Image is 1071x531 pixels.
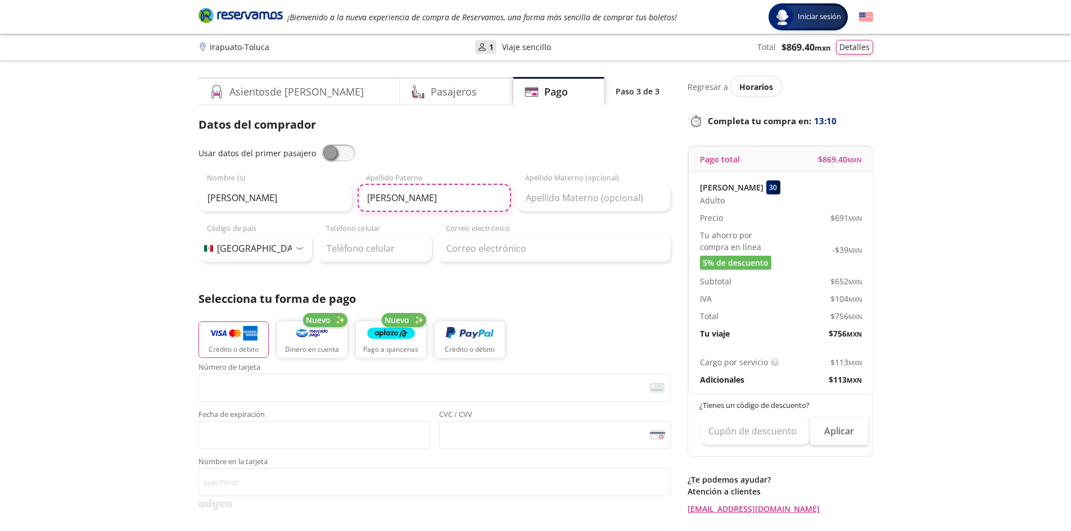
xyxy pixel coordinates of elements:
[848,246,862,255] small: MXN
[830,356,862,368] span: $ 113
[830,212,862,224] span: $ 691
[439,411,671,421] span: CVC / CVV
[198,116,671,133] p: Datos del comprador
[700,356,768,368] p: Cargo por servicio
[848,312,862,321] small: MXN
[700,194,725,206] span: Adulto
[848,295,862,303] small: MXN
[818,153,862,165] span: $ 869.40
[198,321,269,358] button: Crédito o débito
[829,328,862,339] span: $ 756
[198,468,671,496] input: Nombre en la tarjeta
[793,11,846,22] span: Iniciar sesión
[700,293,712,305] p: IVA
[198,7,283,27] a: Brand Logo
[198,411,430,421] span: Fecha de expiración
[739,81,773,92] span: Horarios
[700,328,730,339] p: Tu viaje
[277,321,347,358] button: Dinero en cuenta
[766,180,780,194] div: 30
[285,344,339,355] p: Dinero en cuenta
[517,184,670,212] input: Apellido Materno (opcional)
[832,244,862,256] span: -$ 39
[829,374,862,385] span: $ 113
[700,153,740,165] p: Pago total
[198,148,316,158] span: Usar datos del primer pasajero
[700,374,744,385] p: Adicionales
[700,275,731,287] p: Subtotal
[385,314,409,326] span: Nuevo
[198,291,671,307] p: Selecciona tu forma de pago
[356,321,426,358] button: Pago a quincenas
[703,257,769,269] span: 5% de descuento
[198,184,352,212] input: Nombre (s)
[700,310,718,322] p: Total
[688,113,873,129] p: Completa tu compra en :
[699,417,810,445] input: Cupón de descuento
[204,245,213,252] img: MX
[204,424,425,446] iframe: Iframe de la fecha de caducidad de la tarjeta asegurada
[847,330,862,338] small: MXN
[815,43,830,53] small: MXN
[848,214,862,223] small: MXN
[781,40,830,54] span: $ 869.40
[700,181,763,193] p: [PERSON_NAME]
[859,10,873,24] button: English
[502,41,551,53] p: Viaje sencillo
[204,377,666,398] iframe: Iframe del número de tarjeta asegurada
[830,275,862,287] span: $ 652
[444,424,666,446] iframe: Iframe del código de seguridad de la tarjeta asegurada
[847,156,862,164] small: MXN
[688,81,728,93] p: Regresar a
[830,310,862,322] span: $ 756
[544,84,568,99] h4: Pago
[363,344,418,355] p: Pago a quincenas
[830,293,862,305] span: $ 104
[688,503,873,515] a: [EMAIL_ADDRESS][DOMAIN_NAME]
[814,115,837,128] span: 13:10
[198,7,283,24] i: Brand Logo
[198,499,232,510] img: svg+xml;base64,PD94bWwgdmVyc2lvbj0iMS4wIiBlbmNvZGluZz0iVVRGLTgiPz4KPHN2ZyB3aWR0aD0iMzk2cHgiIGhlaW...
[431,84,477,99] h4: Pasajeros
[836,40,873,55] button: Detalles
[616,85,659,97] p: Paso 3 de 3
[209,344,259,355] p: Crédito o débito
[198,364,671,374] span: Número de tarjeta
[318,234,432,262] input: Teléfono celular
[489,41,494,53] p: 1
[810,417,868,445] button: Aplicar
[198,458,671,468] span: Nombre en la tarjeta
[306,314,331,326] span: Nuevo
[847,376,862,384] small: MXN
[445,344,495,355] p: Crédito o débito
[688,77,873,96] div: Regresar a ver horarios
[229,84,364,99] h4: Asientos de [PERSON_NAME]
[649,383,665,393] img: card
[688,485,873,497] p: Atención a clientes
[700,212,723,224] p: Precio
[358,184,511,212] input: Apellido Paterno
[848,278,862,286] small: MXN
[688,474,873,485] p: ¿Te podemos ayudar?
[848,358,862,367] small: MXN
[700,229,781,253] p: Tu ahorro por compra en línea
[435,321,505,358] button: Crédito o débito
[210,41,269,53] p: Irapuato - Toluca
[757,41,776,53] p: Total
[287,12,677,22] em: ¡Bienvenido a la nueva experiencia de compra de Reservamos, una forma más sencilla de comprar tus...
[437,234,671,262] input: Correo electrónico
[699,400,862,411] p: ¿Tienes un código de descuento?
